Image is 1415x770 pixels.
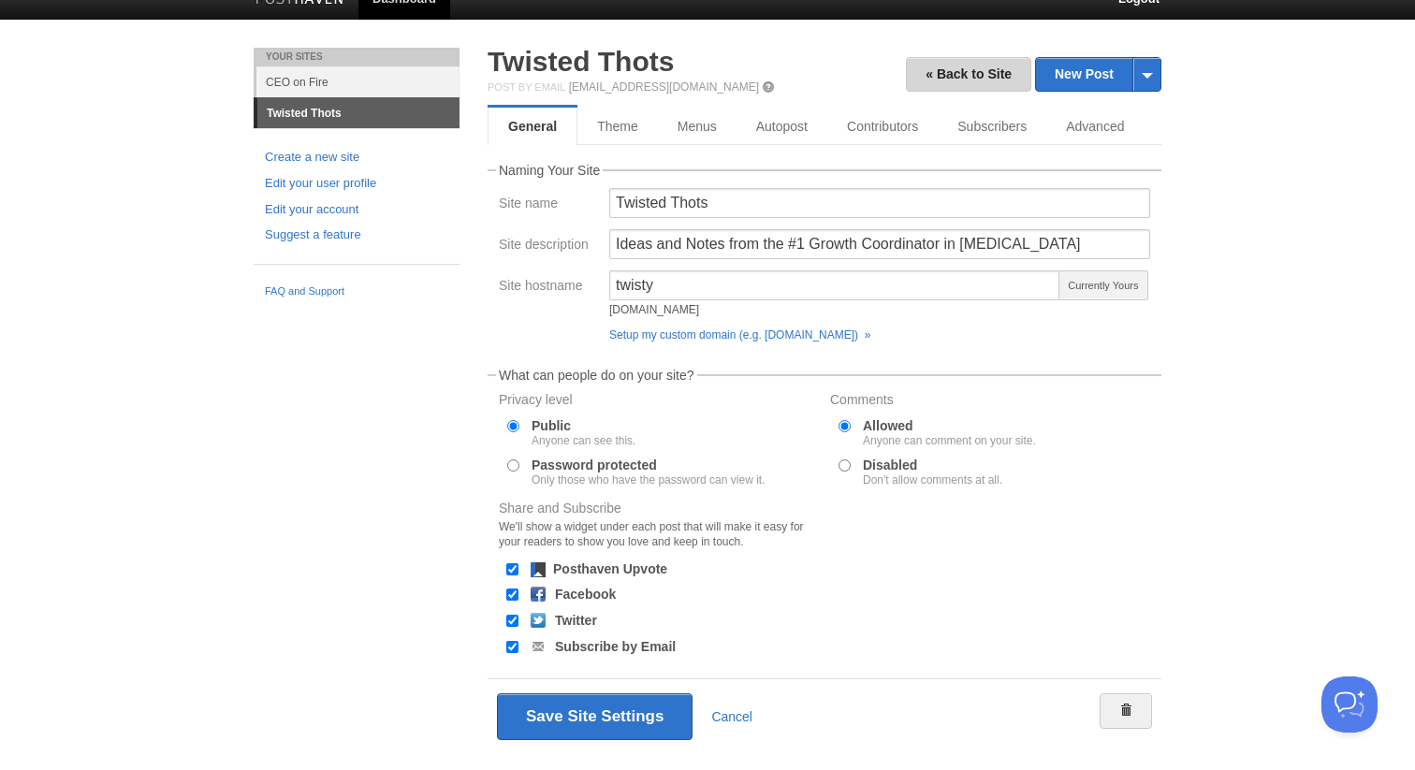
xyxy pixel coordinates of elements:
[265,283,448,300] a: FAQ and Support
[938,108,1046,145] a: Subscribers
[499,519,819,549] div: We'll show a widget under each post that will make it easy for your readers to show you love and ...
[265,148,448,167] a: Create a new site
[496,164,603,177] legend: Naming Your Site
[488,81,565,93] span: Post by Email
[531,613,546,628] img: twitter.png
[265,225,448,245] a: Suggest a feature
[1058,270,1148,300] span: Currently Yours
[609,328,870,341] a: Setup my custom domain (e.g. [DOMAIN_NAME]) »
[1321,676,1378,733] iframe: Help Scout Beacon - Open
[531,587,546,602] img: facebook.png
[265,200,448,220] a: Edit your account
[499,501,819,554] label: Share and Subscribe
[265,174,448,194] a: Edit your user profile
[499,393,819,411] label: Privacy level
[257,98,460,128] a: Twisted Thots
[863,474,1002,486] div: Don't allow comments at all.
[488,108,577,145] a: General
[1046,108,1144,145] a: Advanced
[488,46,674,77] a: Twisted Thots
[532,458,765,486] label: Password protected
[1036,58,1160,91] a: New Post
[499,238,598,255] label: Site description
[532,435,635,446] div: Anyone can see this.
[496,369,697,382] legend: What can people do on your site?
[555,640,676,653] label: Subscribe by Email
[863,458,1002,486] label: Disabled
[497,693,693,740] button: Save Site Settings
[658,108,737,145] a: Menus
[532,474,765,486] div: Only those who have the password can view it.
[863,419,1036,446] label: Allowed
[737,108,827,145] a: Autopost
[906,57,1031,92] a: « Back to Site
[555,588,616,601] label: Facebook
[863,435,1036,446] div: Anyone can comment on your site.
[555,614,597,627] label: Twitter
[830,393,1150,411] label: Comments
[256,66,460,97] a: CEO on Fire
[711,709,752,724] a: Cancel
[577,108,658,145] a: Theme
[499,196,598,214] label: Site name
[553,562,667,575] label: Posthaven Upvote
[827,108,938,145] a: Contributors
[254,48,460,66] li: Your Sites
[532,419,635,446] label: Public
[499,279,598,297] label: Site hostname
[609,304,1060,315] div: [DOMAIN_NAME]
[569,80,759,94] a: [EMAIL_ADDRESS][DOMAIN_NAME]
